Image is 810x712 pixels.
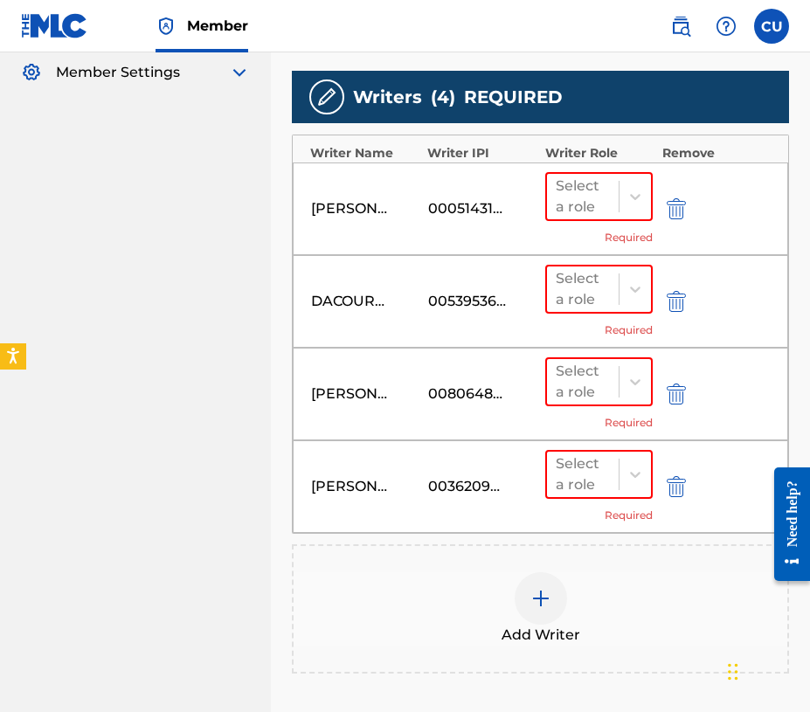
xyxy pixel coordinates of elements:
div: Drag [728,646,738,698]
img: Top Rightsholder [156,16,177,37]
span: Required [605,508,653,523]
iframe: Chat Widget [723,628,810,712]
img: 12a2ab48e56ec057fbd8.svg [667,384,686,404]
div: Writer Role [545,144,654,162]
span: Required [605,415,653,431]
img: help [716,16,737,37]
span: Writers [353,84,422,110]
a: Public Search [663,9,698,44]
span: Add Writer [502,625,580,646]
span: Member Settings [56,62,180,83]
span: Member [187,16,248,36]
img: expand [229,62,250,83]
div: Remove [662,144,771,162]
img: MLC Logo [21,13,88,38]
img: Member Settings [21,62,42,83]
div: Writer IPI [427,144,536,162]
div: Select a role [556,453,611,495]
img: 12a2ab48e56ec057fbd8.svg [667,476,686,497]
span: ( 4 ) [431,84,455,110]
div: Select a role [556,176,611,218]
span: Required [605,322,653,338]
div: User Menu [754,9,789,44]
img: writers [316,86,337,107]
div: Writer Name [310,144,419,162]
img: search [670,16,691,37]
img: 12a2ab48e56ec057fbd8.svg [667,291,686,312]
div: Select a role [556,268,611,310]
div: Select a role [556,361,611,403]
iframe: Resource Center [761,450,810,599]
img: add [530,588,551,609]
span: REQUIRED [464,84,563,110]
span: Required [605,230,653,245]
img: 12a2ab48e56ec057fbd8.svg [667,198,686,219]
div: Help [709,9,744,44]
